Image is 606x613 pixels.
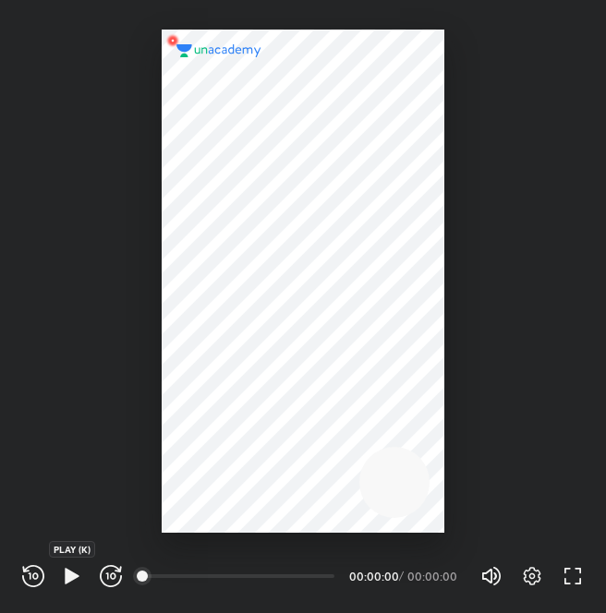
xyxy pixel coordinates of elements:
div: 00:00:00 [407,571,458,582]
div: / [399,571,404,582]
div: 00:00:00 [349,571,395,582]
img: wMgqJGBwKWe8AAAAABJRU5ErkJggg== [162,30,184,52]
img: logo.2a7e12a2.svg [176,44,261,57]
div: PLAY (K) [49,541,95,558]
